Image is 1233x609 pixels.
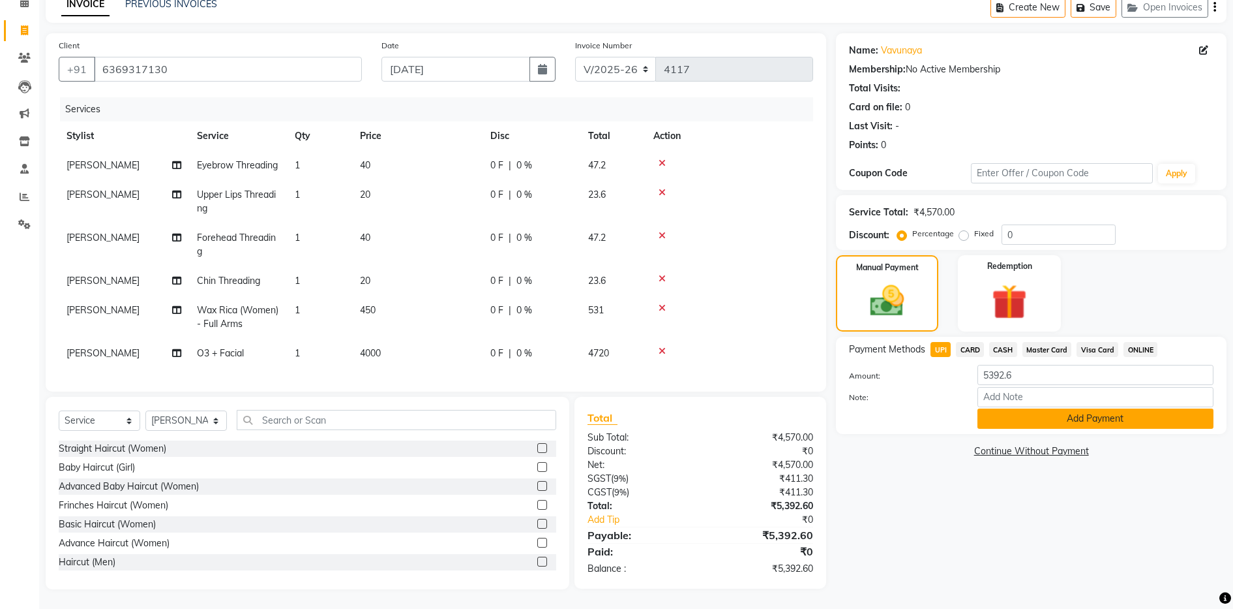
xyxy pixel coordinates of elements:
span: 1 [295,232,300,243]
div: 0 [905,101,910,114]
th: Service [189,121,287,151]
span: 450 [360,304,376,316]
div: - [895,119,899,133]
span: 0 F [490,304,503,317]
div: Discount: [849,228,889,242]
span: 0 % [516,231,532,245]
div: ₹0 [721,513,824,527]
label: Fixed [974,228,994,240]
div: Haircut (Men) [59,555,115,569]
span: 0 F [490,231,503,245]
span: Total [587,411,617,425]
span: 1 [295,159,300,171]
a: Add Tip [578,513,720,527]
span: CASH [989,342,1017,357]
span: 40 [360,232,370,243]
span: Master Card [1022,342,1072,357]
div: ₹5,392.60 [700,527,823,543]
button: Apply [1158,164,1195,183]
span: 40 [360,159,370,171]
th: Total [580,121,646,151]
div: Name: [849,44,878,57]
span: | [509,274,511,288]
span: 0 F [490,347,503,360]
div: ₹4,570.00 [914,206,955,219]
span: SGST [587,473,611,484]
span: 47.2 [588,232,606,243]
img: _gift.svg [981,280,1038,324]
input: Enter Offer / Coupon Code [971,163,1153,183]
div: 0 [881,138,886,152]
span: [PERSON_NAME] [67,189,140,200]
div: No Active Membership [849,63,1213,76]
th: Stylist [59,121,189,151]
div: ₹0 [700,445,823,458]
span: Upper Lips Threading [197,189,276,214]
input: Search or Scan [237,410,556,430]
button: Add Payment [977,409,1213,429]
div: Points: [849,138,878,152]
span: 23.6 [588,189,606,200]
span: 4000 [360,347,381,359]
span: 20 [360,275,370,287]
th: Action [646,121,813,151]
label: Manual Payment [856,262,919,273]
label: Date [381,40,399,52]
span: 20 [360,189,370,200]
div: ₹0 [700,544,823,559]
span: 0 % [516,274,532,288]
span: | [509,231,511,245]
div: ₹4,570.00 [700,458,823,472]
div: ( ) [578,472,700,486]
span: Visa Card [1077,342,1118,357]
span: ONLINE [1123,342,1157,357]
div: Discount: [578,445,700,458]
div: Advanced Baby Haircut (Women) [59,480,199,493]
span: O3 + Facial [197,347,244,359]
div: Card on file: [849,101,902,114]
div: Coupon Code [849,166,970,180]
label: Note: [839,392,967,403]
span: CGST [587,486,612,498]
span: [PERSON_NAME] [67,347,140,359]
div: Sub Total: [578,431,700,445]
span: CARD [956,342,984,357]
div: Last Visit: [849,119,893,133]
span: 0 F [490,159,503,172]
th: Price [352,121,483,151]
input: Add Note [977,387,1213,407]
div: Service Total: [849,206,908,219]
button: +91 [59,57,95,82]
div: Basic Haircut (Women) [59,518,156,531]
span: 1 [295,347,300,359]
div: Services [60,97,823,121]
span: Payment Methods [849,343,925,356]
span: 9% [614,473,626,484]
span: UPI [930,342,951,357]
div: ₹4,570.00 [700,431,823,445]
span: | [509,188,511,202]
input: Amount [977,365,1213,385]
label: Invoice Number [575,40,632,52]
span: 9% [614,487,627,497]
div: Membership: [849,63,906,76]
div: Baby Haircut (Girl) [59,461,135,475]
div: Net: [578,458,700,472]
span: [PERSON_NAME] [67,159,140,171]
span: [PERSON_NAME] [67,232,140,243]
div: ( ) [578,486,700,499]
span: Forehead Threading [197,232,276,257]
span: | [509,347,511,360]
span: [PERSON_NAME] [67,304,140,316]
div: Total Visits: [849,82,900,95]
div: ₹5,392.60 [700,562,823,576]
span: 0 F [490,188,503,202]
th: Qty [287,121,352,151]
input: Search by Name/Mobile/Email/Code [94,57,362,82]
span: 1 [295,189,300,200]
div: Payable: [578,527,700,543]
div: Straight Haircut (Women) [59,442,166,456]
span: 0 % [516,188,532,202]
span: 1 [295,275,300,287]
span: 0 % [516,159,532,172]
